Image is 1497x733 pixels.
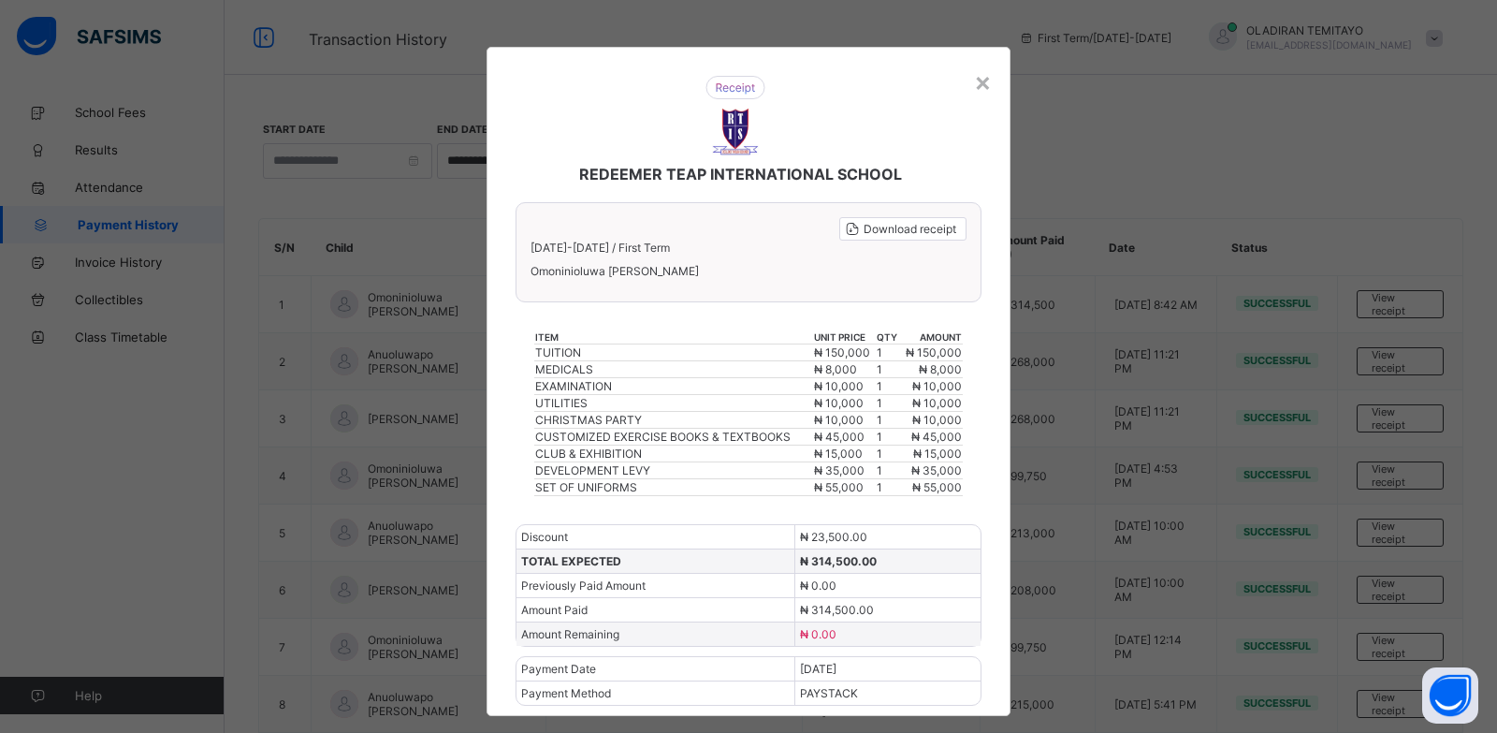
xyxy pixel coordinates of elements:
span: ₦ 10,000 [912,396,962,410]
span: [DATE]-[DATE] / First Term [530,241,670,255]
span: ₦ 45,000 [911,430,962,444]
span: Amount Remaining [521,627,619,641]
div: × [974,66,992,97]
span: ₦ 0.00 [800,579,836,593]
span: Previously Paid Amount [521,579,646,593]
span: ₦ 23,500.00 [800,530,867,544]
span: ₦ 15,000 [913,447,962,461]
span: ₦ 10,000 [814,379,864,393]
button: Open asap [1422,667,1478,724]
span: ₦ 10,000 [814,396,864,410]
span: ₦ 15,000 [814,447,863,461]
span: TOTAL EXPECTED [521,554,621,568]
span: Omoninioluwa [PERSON_NAME] [530,264,967,278]
div: CUSTOMIZED EXERCISE BOOKS & TEXTBOOKS [535,430,811,444]
span: ₦ 150,000 [906,345,962,359]
span: ₦ 0.00 [800,627,836,641]
span: ₦ 55,000 [814,480,864,494]
div: DEVELOPMENT LEVY [535,463,811,477]
span: ₦ 35,000 [911,463,962,477]
th: qty [876,330,900,345]
span: PAYSTACK [800,686,858,700]
span: Discount [521,530,568,544]
td: 1 [876,479,900,496]
th: unit price [813,330,876,345]
td: 1 [876,345,900,361]
div: MEDICALS [535,362,811,376]
span: Payment Date [521,662,596,676]
div: UTILITIES [535,396,811,410]
div: EXAMINATION [535,379,811,393]
th: item [534,330,812,345]
span: ₦ 10,000 [814,413,864,427]
td: 1 [876,446,900,462]
span: Payment Method [521,686,611,700]
td: 1 [876,462,900,479]
img: receipt.26f346b57495a98c98ef9b0bc63aa4d8.svg [705,76,765,99]
img: REDEEMER TEAP INTERNATIONAL SCHOOL [712,109,759,155]
span: ₦ 10,000 [912,379,962,393]
span: ₦ 314,500.00 [800,554,877,568]
span: ₦ 150,000 [814,345,870,359]
span: Amount Paid [521,603,588,617]
span: ₦ 8,000 [919,362,962,376]
span: Download receipt [864,222,956,236]
div: SET OF UNIFORMS [535,480,811,494]
th: amount [900,330,963,345]
td: 1 [876,429,900,446]
span: [DATE] [800,662,836,676]
td: 1 [876,361,900,378]
td: 1 [876,395,900,412]
span: ₦ 8,000 [814,362,857,376]
div: TUITION [535,345,811,359]
span: ₦ 45,000 [814,430,865,444]
span: ₦ 10,000 [912,413,962,427]
div: CLUB & EXHIBITION [535,447,811,461]
div: CHRISTMAS PARTY [535,413,811,427]
span: ₦ 314,500.00 [800,603,874,617]
span: REDEEMER TEAP INTERNATIONAL SCHOOL [579,165,902,183]
td: 1 [876,412,900,429]
span: ₦ 55,000 [912,480,962,494]
span: ₦ 35,000 [814,463,865,477]
td: 1 [876,378,900,395]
